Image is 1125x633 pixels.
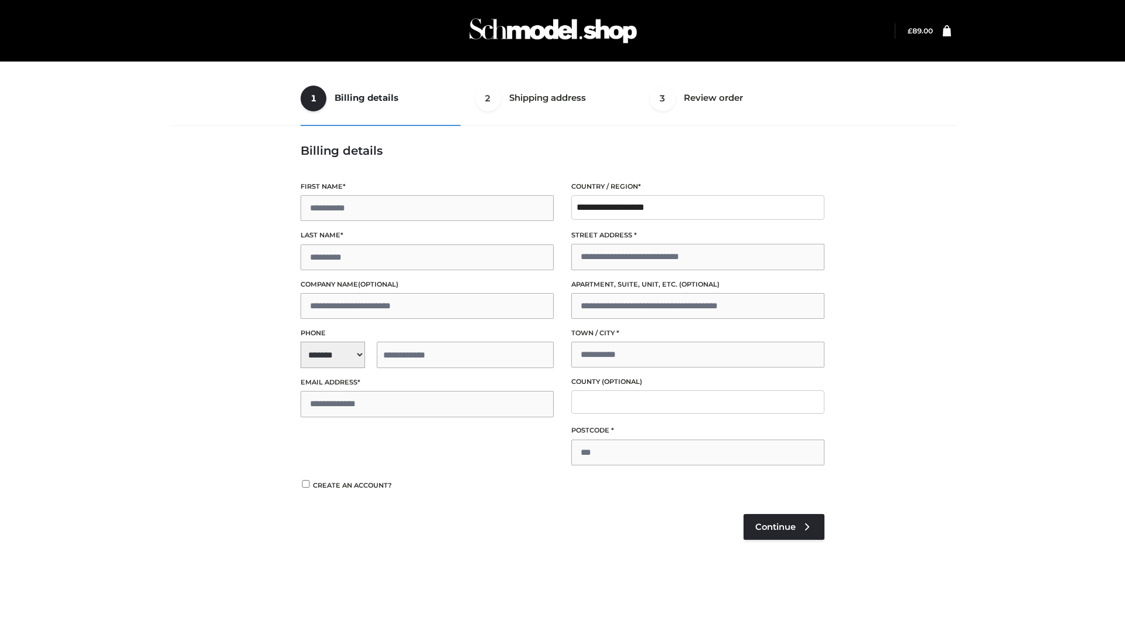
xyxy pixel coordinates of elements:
[602,377,642,386] span: (optional)
[301,181,554,192] label: First name
[744,514,824,540] a: Continue
[571,279,824,290] label: Apartment, suite, unit, etc.
[301,230,554,241] label: Last name
[908,26,933,35] a: £89.00
[313,481,392,489] span: Create an account?
[301,279,554,290] label: Company name
[571,425,824,436] label: Postcode
[571,181,824,192] label: Country / Region
[301,328,554,339] label: Phone
[301,377,554,388] label: Email address
[571,328,824,339] label: Town / City
[908,26,933,35] bdi: 89.00
[301,480,311,488] input: Create an account?
[571,376,824,387] label: County
[679,280,720,288] span: (optional)
[358,280,398,288] span: (optional)
[755,522,796,532] span: Continue
[571,230,824,241] label: Street address
[465,8,641,54] img: Schmodel Admin 964
[908,26,912,35] span: £
[301,144,824,158] h3: Billing details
